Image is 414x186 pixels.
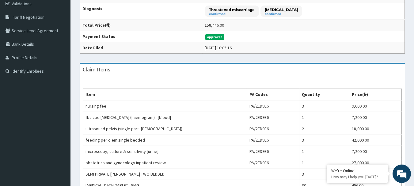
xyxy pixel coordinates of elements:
td: 2 [299,123,349,135]
th: PA Codes [247,89,299,101]
th: Date Filed [80,42,202,54]
p: [MEDICAL_DATA] [265,7,298,12]
th: Item [83,89,247,101]
td: 3 [299,100,349,112]
th: Diagnosis [80,3,202,20]
th: Price(₦) [349,89,401,101]
td: 9,000.00 [349,100,401,112]
td: feeding per diem single bedded [83,135,247,146]
td: 7,200.00 [349,146,401,157]
p: Threatened miscarriage [209,7,255,12]
th: Quantity [299,89,349,101]
td: PA/2ED9E6 [247,157,299,169]
td: PA/2ED9E6 [247,123,299,135]
th: Total Price(₦) [80,20,202,31]
td: PA/2ED9E6 [247,146,299,157]
td: 1 [299,146,349,157]
small: confirmed [209,13,255,16]
td: ultrasound pelvis (single part- [DEMOGRAPHIC_DATA]) [83,123,247,135]
td: 18,000.00 [349,123,401,135]
td: 7,200.00 [349,112,401,123]
small: confirmed [265,13,298,16]
td: PA/2ED9E6 [247,112,299,123]
td: 42,000.00 [349,135,401,146]
td: fbc cbc-[MEDICAL_DATA] (haemogram) - [blood] [83,112,247,123]
td: PA/2ED9E6 [247,135,299,146]
td: 1 [299,112,349,123]
p: How may I help you today? [331,174,383,180]
td: obstetrics and gynecology inpatient review [83,157,247,169]
td: 27,000.00 [349,157,401,169]
span: Tariff Negotiation [13,14,44,20]
h3: Claim Items [83,67,110,72]
td: 3 [299,169,349,180]
td: SEMI PRIVATE [PERSON_NAME] TWO BEDDED [83,169,247,180]
td: 3 [299,135,349,146]
div: [DATE] 10:05:16 [205,45,232,51]
td: 1 [299,157,349,169]
div: 158,446.00 [205,22,224,28]
div: We're Online! [331,168,383,173]
td: PA/2ED9E6 [247,100,299,112]
span: Approved [205,34,225,40]
td: microscopy, culture & sensitivity [urine] [83,146,247,157]
td: nursing fee [83,100,247,112]
th: Payment Status [80,31,202,42]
